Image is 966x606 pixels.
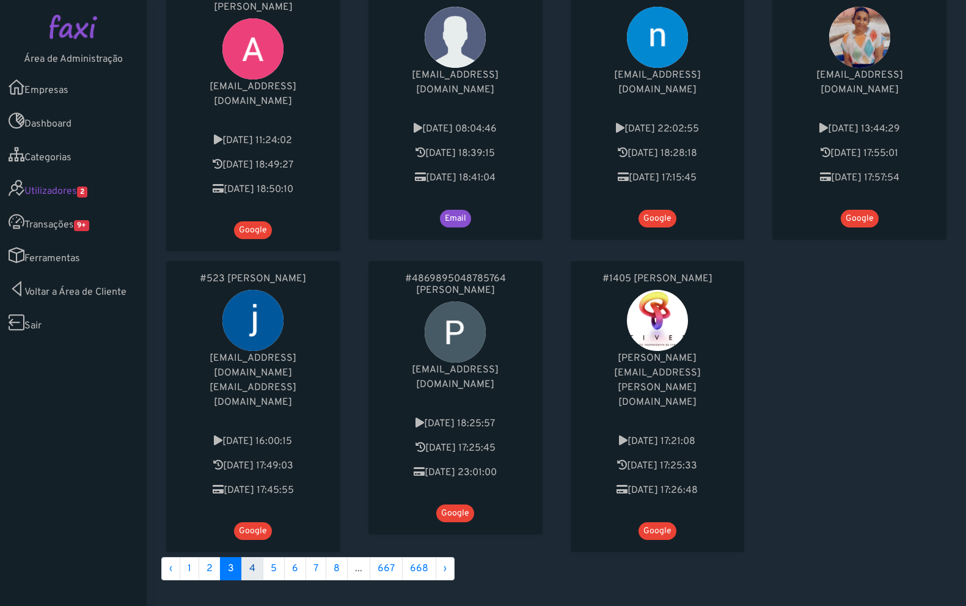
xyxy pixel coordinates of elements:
span: [EMAIL_ADDRESS][DOMAIN_NAME] [412,69,499,96]
a: 667 [370,557,403,580]
span: [EMAIL_ADDRESS][DOMAIN_NAME] [210,382,296,408]
a: 6 [284,557,306,580]
p: Criado em [381,122,530,136]
p: Última actividade [785,146,934,161]
p: Última actividade [178,459,328,473]
a: Proximo » [436,557,455,580]
span: [EMAIL_ADDRESS][DOMAIN_NAME] [614,69,701,96]
p: Última actividade [381,146,530,161]
a: 8 [326,557,348,580]
p: Criado em [785,122,934,136]
span: Email [440,210,471,227]
span: [EMAIL_ADDRESS][DOMAIN_NAME] [210,81,296,108]
p: Criado em [178,434,328,449]
p: Última actividade [583,146,733,161]
p: Última actividade [583,459,733,473]
p: Última transacção [178,483,328,498]
p: Última actividade [381,441,530,456]
span: Google [841,210,879,227]
p: Última actividade [178,158,328,172]
a: 2 [199,557,221,580]
a: 1 [180,557,199,580]
span: Google [436,504,474,522]
p: Última transacção [583,483,733,498]
a: #1405 [PERSON_NAME] [583,273,733,285]
a: 668 [402,557,436,580]
p: Última transacção [583,171,733,185]
span: [EMAIL_ADDRESS][DOMAIN_NAME] [412,364,499,391]
span: Google [234,522,272,540]
p: Criado em [381,416,530,431]
span: [EMAIL_ADDRESS][DOMAIN_NAME] [816,69,903,96]
a: 7 [306,557,326,580]
span: Google [639,522,676,540]
a: « Anterior [161,557,180,580]
span: 3 [220,557,242,580]
p: Última transacção [178,182,328,197]
a: 4 [241,557,263,580]
span: [EMAIL_ADDRESS][DOMAIN_NAME] [210,352,296,379]
span: Google [639,210,676,227]
span: 9+ [74,220,89,231]
span: [PERSON_NAME][EMAIL_ADDRESS][PERSON_NAME][DOMAIN_NAME] [614,352,701,408]
a: 5 [263,557,285,580]
span: 2 [77,187,87,198]
a: #523 [PERSON_NAME] [178,273,328,285]
p: Última transacção [381,465,530,480]
p: Criado em [178,133,328,148]
p: Última transacção [381,171,530,185]
p: Última transacção [785,171,934,185]
span: Google [234,221,272,239]
p: Criado em [583,434,733,449]
a: #4869895048785764 [PERSON_NAME] [381,273,530,297]
p: Criado em [583,122,733,136]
